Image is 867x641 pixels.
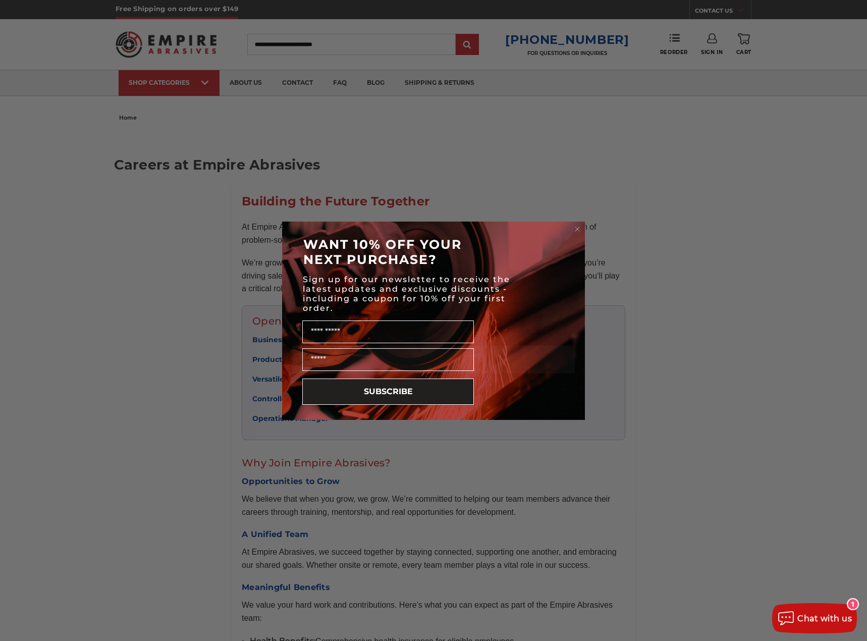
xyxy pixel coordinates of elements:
input: Email [302,348,474,371]
span: WANT 10% OFF YOUR NEXT PURCHASE? [303,237,462,267]
button: Chat with us [772,603,857,633]
div: 1 [848,599,858,609]
span: Chat with us [797,614,852,623]
span: Sign up for our newsletter to receive the latest updates and exclusive discounts - including a co... [303,275,510,313]
button: Close dialog [572,224,582,234]
button: SUBSCRIBE [302,379,474,405]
